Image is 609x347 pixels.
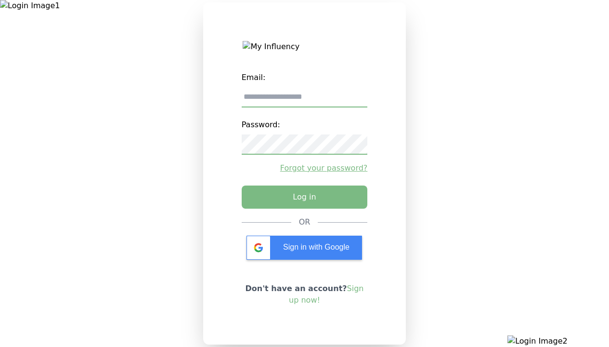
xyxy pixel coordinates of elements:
[243,41,366,53] img: My Influency
[242,162,368,174] a: Forgot your password?
[246,236,362,260] div: Sign in with Google
[242,115,368,134] label: Password:
[242,283,368,306] p: Don't have an account?
[507,335,609,347] img: Login Image2
[242,186,368,209] button: Log in
[283,243,350,251] span: Sign in with Google
[299,216,311,228] div: OR
[242,68,368,87] label: Email:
